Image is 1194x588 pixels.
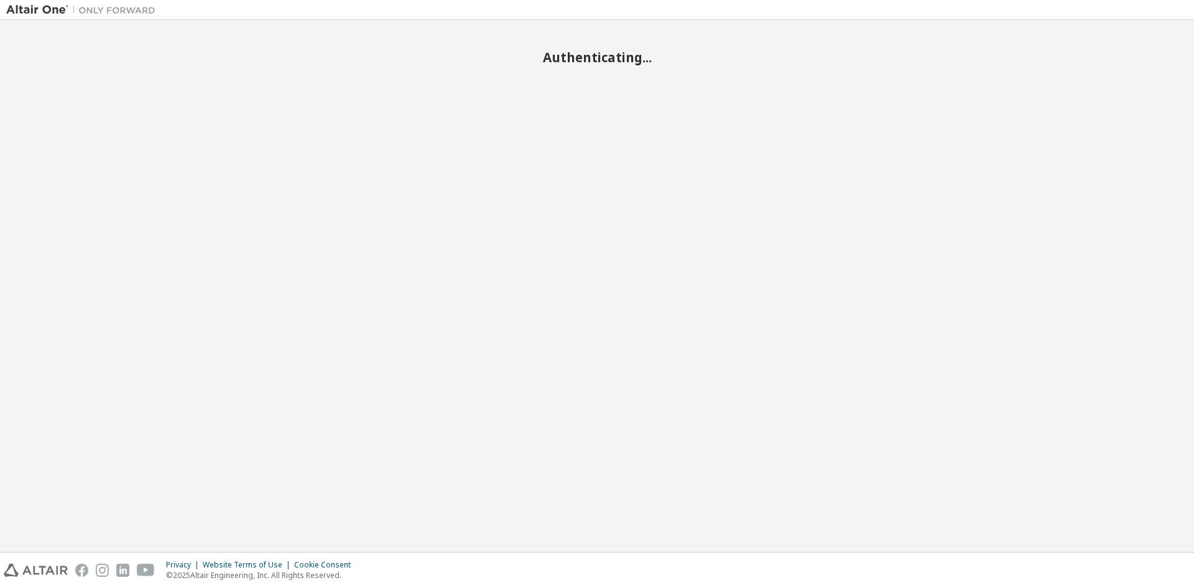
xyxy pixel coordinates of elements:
[6,4,162,16] img: Altair One
[203,560,294,570] div: Website Terms of Use
[166,560,203,570] div: Privacy
[294,560,358,570] div: Cookie Consent
[6,49,1188,65] h2: Authenticating...
[96,564,109,577] img: instagram.svg
[4,564,68,577] img: altair_logo.svg
[137,564,155,577] img: youtube.svg
[116,564,129,577] img: linkedin.svg
[166,570,358,581] p: © 2025 Altair Engineering, Inc. All Rights Reserved.
[75,564,88,577] img: facebook.svg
